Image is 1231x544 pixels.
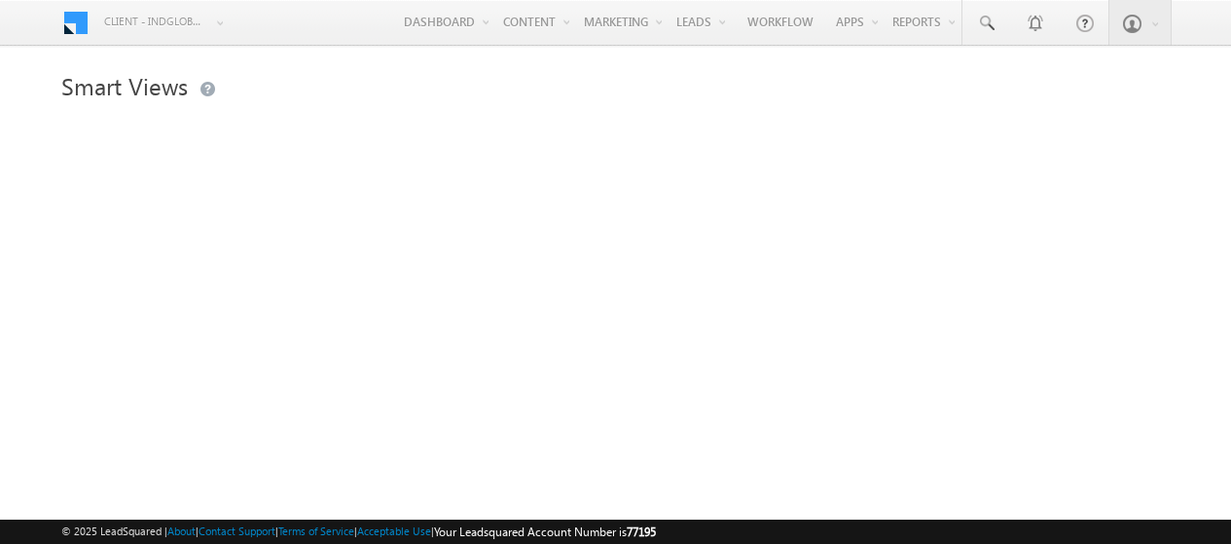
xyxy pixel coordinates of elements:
[627,525,656,539] span: 77195
[434,525,656,539] span: Your Leadsquared Account Number is
[61,70,188,101] span: Smart Views
[167,525,196,537] a: About
[61,523,656,541] span: © 2025 LeadSquared | | | | |
[199,525,275,537] a: Contact Support
[104,12,206,31] span: Client - indglobal2 (77195)
[278,525,354,537] a: Terms of Service
[357,525,431,537] a: Acceptable Use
